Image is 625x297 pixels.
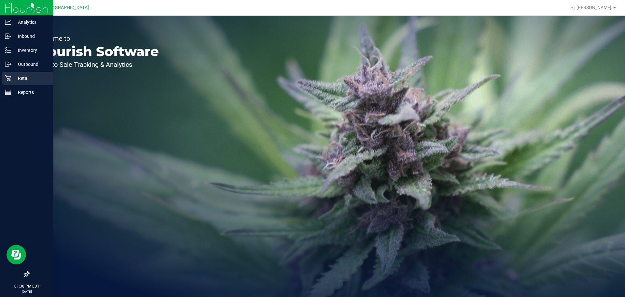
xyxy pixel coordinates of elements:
[11,88,50,96] p: Reports
[7,245,26,264] iframe: Resource center
[570,5,613,10] span: Hi, [PERSON_NAME]!
[11,60,50,68] p: Outbound
[11,32,50,40] p: Inbound
[35,35,159,42] p: Welcome to
[3,283,50,289] p: 01:38 PM EDT
[5,47,11,53] inline-svg: Inventory
[5,75,11,82] inline-svg: Retail
[3,289,50,294] p: [DATE]
[11,74,50,82] p: Retail
[5,33,11,39] inline-svg: Inbound
[44,5,89,10] span: [GEOGRAPHIC_DATA]
[35,61,159,68] p: Seed-to-Sale Tracking & Analytics
[5,61,11,67] inline-svg: Outbound
[35,45,159,58] p: Flourish Software
[11,18,50,26] p: Analytics
[11,46,50,54] p: Inventory
[5,19,11,25] inline-svg: Analytics
[5,89,11,96] inline-svg: Reports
